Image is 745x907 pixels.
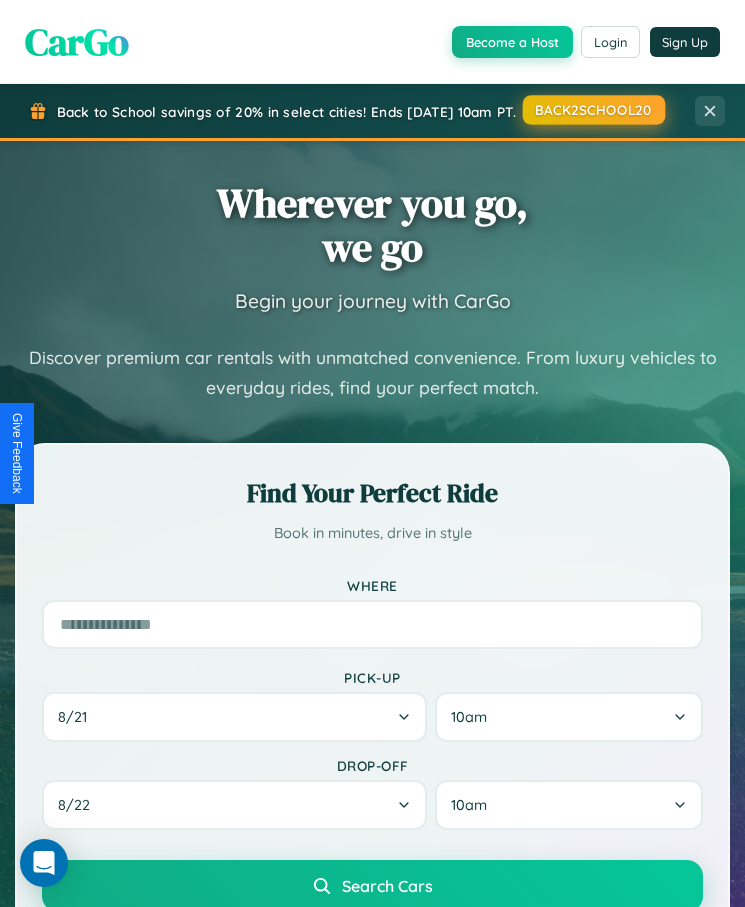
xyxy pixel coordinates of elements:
[25,15,129,68] span: CarGo
[57,103,516,120] span: Back to School savings of 20% in select cities! Ends [DATE] 10am PT.
[42,475,703,511] h2: Find Your Perfect Ride
[42,757,703,774] label: Drop-off
[452,26,573,58] button: Become a Host
[435,780,703,830] button: 10am
[58,708,97,726] span: 8 / 21
[42,780,427,830] button: 8/22
[581,26,640,58] button: Login
[523,95,665,124] button: BACK2SCHOOL20
[42,669,703,686] label: Pick-up
[451,708,487,726] span: 10am
[217,181,528,269] h1: Wherever you go, we go
[42,577,703,594] label: Where
[235,289,511,313] h3: Begin your journey with CarGo
[435,692,703,742] button: 10am
[42,521,703,547] p: Book in minutes, drive in style
[451,796,487,814] span: 10am
[10,413,24,494] div: Give Feedback
[58,796,100,814] span: 8 / 22
[20,839,68,887] div: Open Intercom Messenger
[15,343,730,403] p: Discover premium car rentals with unmatched convenience. From luxury vehicles to everyday rides, ...
[42,692,427,742] button: 8/21
[342,876,433,896] span: Search Cars
[650,27,720,57] button: Sign Up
